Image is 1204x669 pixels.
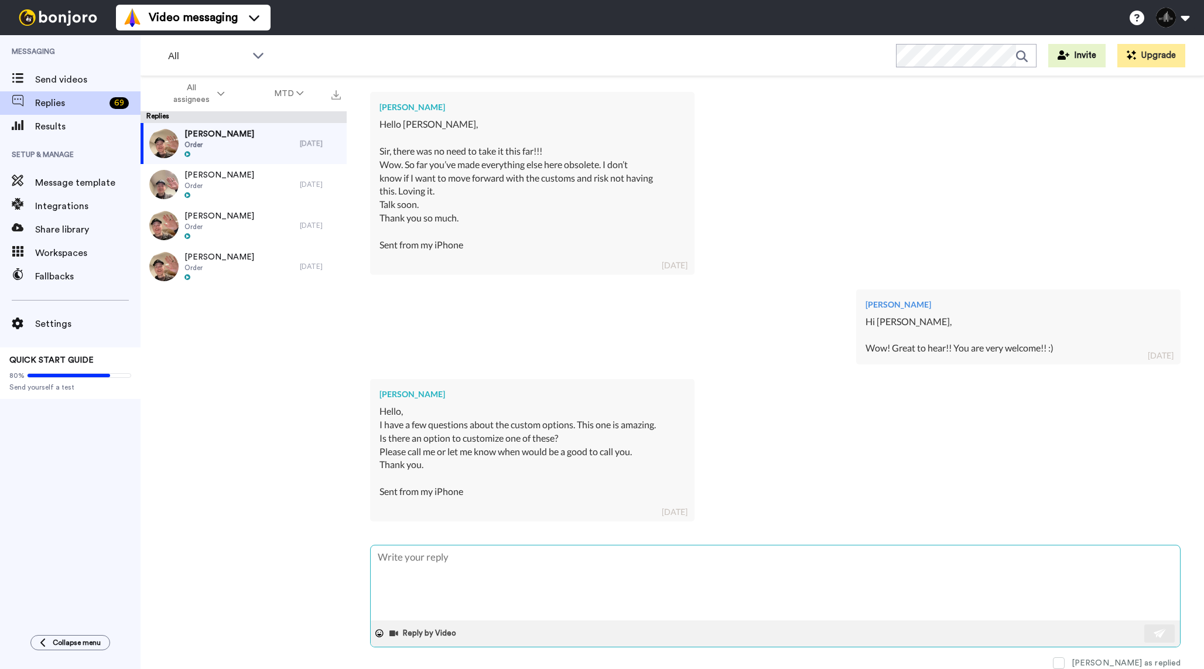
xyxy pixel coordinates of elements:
[53,638,101,647] span: Collapse menu
[141,123,347,164] a: [PERSON_NAME]Order[DATE]
[379,388,685,400] div: [PERSON_NAME]
[379,118,685,265] div: Hello [PERSON_NAME], Sir, there was no need to take it this far!!! Wow. So far you’ve made everyt...
[866,299,1171,310] div: [PERSON_NAME]
[184,169,254,181] span: [PERSON_NAME]
[300,221,341,230] div: [DATE]
[30,635,110,650] button: Collapse menu
[149,9,238,26] span: Video messaging
[379,405,685,512] div: Hello, I have a few questions about the custom options. This one is amazing. Is there an option t...
[9,356,94,364] span: QUICK START GUIDE
[331,90,341,100] img: export.svg
[149,170,179,199] img: 65e8b01f-7de7-4cbe-80ce-346c254f3edb-thumb.jpg
[184,140,254,149] span: Order
[184,222,254,231] span: Order
[300,180,341,189] div: [DATE]
[1117,44,1185,67] button: Upgrade
[184,251,254,263] span: [PERSON_NAME]
[1154,629,1167,638] img: send-white.svg
[35,199,141,213] span: Integrations
[35,73,141,87] span: Send videos
[35,120,141,134] span: Results
[184,181,254,190] span: Order
[168,49,247,63] span: All
[184,263,254,272] span: Order
[300,139,341,148] div: [DATE]
[149,129,179,158] img: 3f8a99fe-94b3-456b-90a9-a4977fb2a325-thumb.jpg
[388,624,460,642] button: Reply by Video
[141,246,347,287] a: [PERSON_NAME]Order[DATE]
[35,269,141,284] span: Fallbacks
[149,211,179,240] img: 7857d958-85f4-4ebf-82e6-f3123d53896b-thumb.jpg
[35,246,141,260] span: Workspaces
[143,77,249,110] button: All assignees
[35,317,141,331] span: Settings
[123,8,142,27] img: vm-color.svg
[35,96,105,110] span: Replies
[110,97,129,109] div: 69
[249,83,329,104] button: MTD
[167,82,215,105] span: All assignees
[184,210,254,222] span: [PERSON_NAME]
[662,260,687,271] div: [DATE]
[14,9,102,26] img: bj-logo-header-white.svg
[9,383,131,392] span: Send yourself a test
[1048,44,1106,67] button: Invite
[184,128,254,140] span: [PERSON_NAME]
[35,176,141,190] span: Message template
[866,315,1171,356] div: Hi [PERSON_NAME], Wow! Great to hear!! You are very welcome!! :)
[662,506,687,518] div: [DATE]
[35,223,141,237] span: Share library
[1072,657,1181,669] div: [PERSON_NAME] as replied
[149,252,179,281] img: 8b730d5f-1281-4ce0-95d9-1d61afed31c1-thumb.jpg
[379,101,685,113] div: [PERSON_NAME]
[328,85,344,103] button: Export all results that match these filters now.
[141,164,347,205] a: [PERSON_NAME]Order[DATE]
[141,111,347,123] div: Replies
[9,371,25,380] span: 80%
[300,262,341,271] div: [DATE]
[141,205,347,246] a: [PERSON_NAME]Order[DATE]
[1148,350,1174,361] div: [DATE]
